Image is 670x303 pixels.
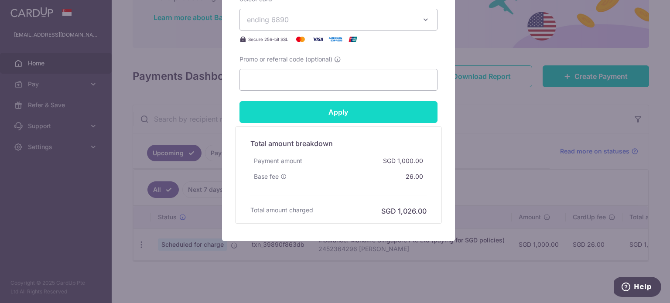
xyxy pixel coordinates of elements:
span: ending 6890 [247,15,289,24]
button: ending 6890 [239,9,438,31]
h5: Total amount breakdown [250,138,427,149]
iframe: Opens a widget where you can find more information [614,277,661,299]
img: American Express [327,34,344,44]
h6: Total amount charged [250,206,313,214]
img: UnionPay [344,34,362,44]
div: 26.00 [402,169,427,184]
div: Payment amount [250,153,306,169]
img: Visa [309,34,327,44]
span: Secure 256-bit SSL [248,36,288,43]
div: SGD 1,000.00 [379,153,427,169]
img: Mastercard [292,34,309,44]
span: Base fee [254,172,279,181]
span: Promo or referral code (optional) [239,55,332,64]
h6: SGD 1,026.00 [381,206,427,216]
input: Apply [239,101,438,123]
